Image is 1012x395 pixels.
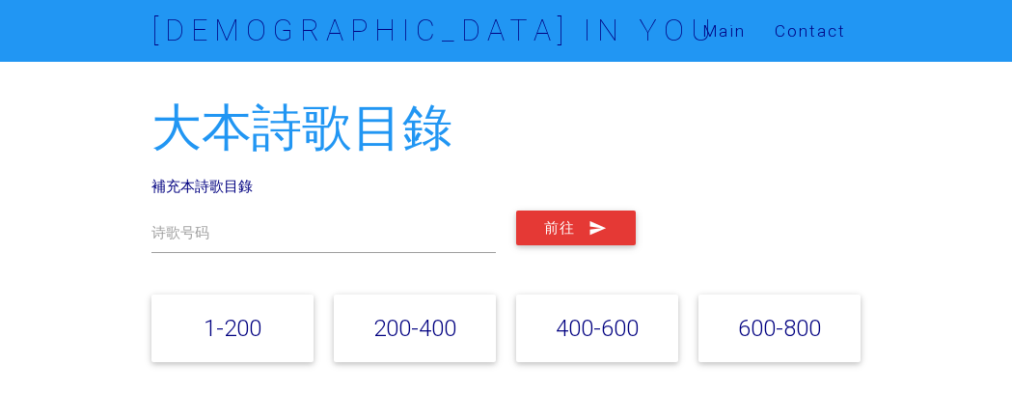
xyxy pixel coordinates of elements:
h2: 大本詩歌目錄 [151,100,860,155]
a: 400-600 [556,314,639,342]
button: 前往 [516,211,636,245]
a: 1-200 [204,314,261,342]
label: 诗歌号码 [151,222,209,243]
a: 補充本詩歌目錄 [151,177,253,195]
a: 200-400 [373,314,456,342]
a: 600-800 [738,314,821,342]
